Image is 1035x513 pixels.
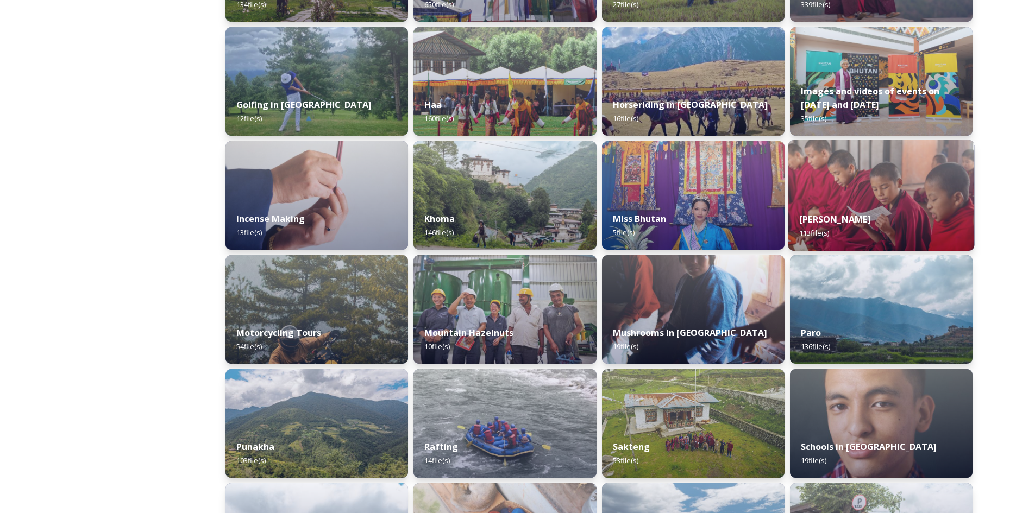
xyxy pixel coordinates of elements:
[613,441,650,453] strong: Sakteng
[236,99,372,111] strong: Golfing in [GEOGRAPHIC_DATA]
[424,455,450,465] span: 14 file(s)
[788,140,974,251] img: Mongar%2520and%2520Dametshi%2520110723%2520by%2520Amp%2520Sripimanwat-9.jpg
[424,441,458,453] strong: Rafting
[613,213,666,225] strong: Miss Bhutan
[801,441,937,453] strong: Schools in [GEOGRAPHIC_DATA]
[225,255,408,364] img: By%2520Leewang%2520Tobgay%252C%2520President%252C%2520The%2520Badgers%2520Motorcycle%2520Club%252...
[613,227,635,237] span: 5 file(s)
[801,341,830,351] span: 136 file(s)
[236,227,262,237] span: 13 file(s)
[613,113,638,123] span: 16 file(s)
[602,27,785,136] img: Horseriding%2520in%2520Bhutan2.JPG
[225,141,408,250] img: _SCH5631.jpg
[613,455,638,465] span: 53 file(s)
[236,455,266,465] span: 103 file(s)
[613,341,638,351] span: 19 file(s)
[602,369,785,478] img: Sakteng%2520070723%2520by%2520Nantawat-5.jpg
[801,113,826,123] span: 35 file(s)
[790,255,973,364] img: Paro%2520050723%2520by%2520Amp%2520Sripimanwat-20.jpg
[801,455,826,465] span: 19 file(s)
[413,369,596,478] img: f73f969a-3aba-4d6d-a863-38e7472ec6b1.JPG
[236,341,262,351] span: 54 file(s)
[602,141,785,250] img: Miss%2520Bhutan%2520Tashi%2520Choden%25205.jpg
[236,327,321,339] strong: Motorcycling Tours
[236,441,274,453] strong: Punakha
[801,327,821,339] strong: Paro
[424,327,513,339] strong: Mountain Hazelnuts
[413,141,596,250] img: Khoma%2520130723%2520by%2520Amp%2520Sripimanwat-7.jpg
[613,99,768,111] strong: Horseriding in [GEOGRAPHIC_DATA]
[236,113,262,123] span: 12 file(s)
[225,369,408,478] img: 2022-10-01%252012.59.42.jpg
[413,27,596,136] img: Haa%2520Summer%2520Festival1.jpeg
[225,27,408,136] img: IMG_0877.jpeg
[790,369,973,478] img: _SCH2151_FINAL_RGB.jpg
[799,213,871,225] strong: [PERSON_NAME]
[801,85,939,111] strong: Images and videos of events on [DATE] and [DATE]
[790,27,973,136] img: A%2520guest%2520with%2520new%2520signage%2520at%2520the%2520airport.jpeg
[424,113,454,123] span: 160 file(s)
[236,213,305,225] strong: Incense Making
[424,213,455,225] strong: Khoma
[413,255,596,364] img: WattBryan-20170720-0740-P50.jpg
[424,227,454,237] span: 146 file(s)
[424,99,442,111] strong: Haa
[424,341,450,351] span: 10 file(s)
[613,327,767,339] strong: Mushrooms in [GEOGRAPHIC_DATA]
[602,255,785,364] img: _SCH7798.jpg
[799,228,829,238] span: 113 file(s)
